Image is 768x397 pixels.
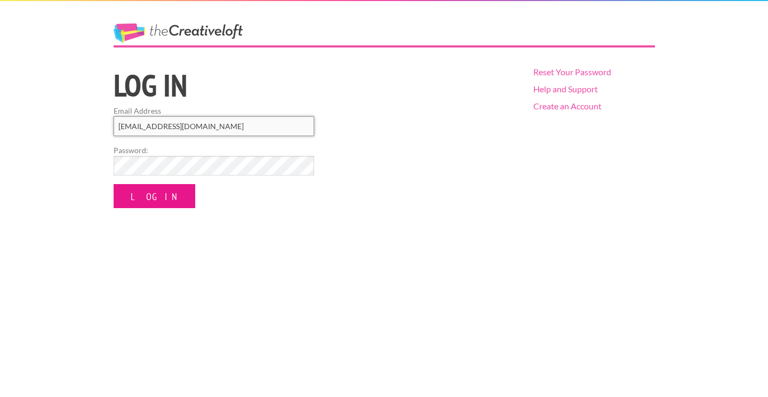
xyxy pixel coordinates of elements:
[114,184,195,208] input: Log In
[533,84,598,94] a: Help and Support
[114,23,243,43] a: The Creative Loft
[114,105,314,116] label: Email Address
[533,67,611,77] a: Reset Your Password
[533,101,602,111] a: Create an Account
[114,70,515,101] h1: Log in
[114,145,314,156] label: Password:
